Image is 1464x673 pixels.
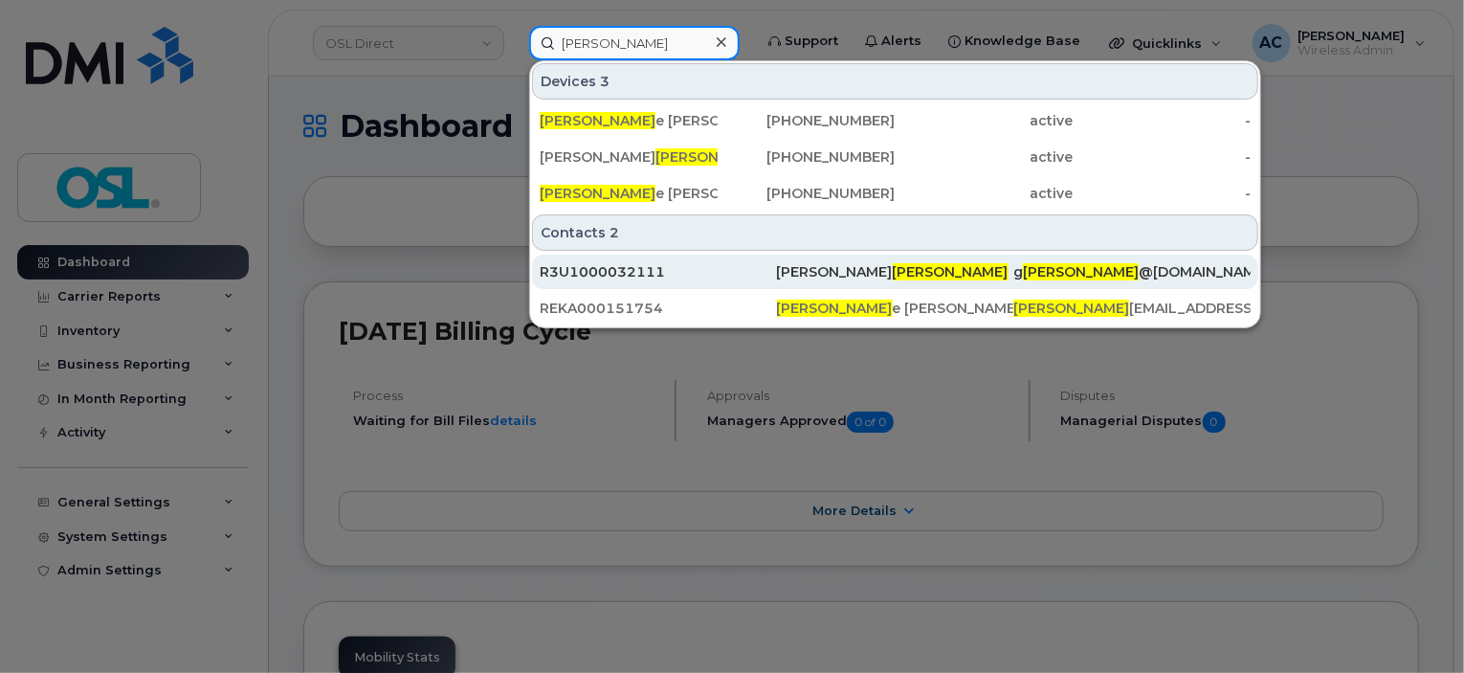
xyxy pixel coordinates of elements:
[718,111,896,130] div: [PHONE_NUMBER]
[1073,184,1251,203] div: -
[1023,263,1139,280] span: [PERSON_NAME]
[610,223,619,242] span: 2
[532,214,1258,251] div: Contacts
[540,112,655,129] span: [PERSON_NAME]
[540,111,718,130] div: e [PERSON_NAME]
[540,299,777,318] div: REKA000151754
[532,103,1258,138] a: [PERSON_NAME]e [PERSON_NAME][PHONE_NUMBER]active-
[718,184,896,203] div: [PHONE_NUMBER]
[532,140,1258,174] a: [PERSON_NAME][PERSON_NAME][PHONE_NUMBER]active-
[1073,111,1251,130] div: -
[540,184,718,203] div: e [PERSON_NAME]
[532,63,1258,100] div: Devices
[540,185,655,202] span: [PERSON_NAME]
[777,300,893,317] span: [PERSON_NAME]
[540,147,718,167] div: [PERSON_NAME]
[600,72,610,91] span: 3
[777,262,1014,281] div: [PERSON_NAME]
[655,148,771,166] span: [PERSON_NAME]
[1073,147,1251,167] div: -
[777,299,1014,318] div: e [PERSON_NAME]
[1013,262,1251,281] div: g @[DOMAIN_NAME]
[718,147,896,167] div: [PHONE_NUMBER]
[896,184,1074,203] div: active
[532,255,1258,289] a: R3U1000032111[PERSON_NAME][PERSON_NAME]g[PERSON_NAME]@[DOMAIN_NAME]
[893,263,1009,280] span: [PERSON_NAME]
[896,111,1074,130] div: active
[532,291,1258,325] a: REKA000151754[PERSON_NAME]e [PERSON_NAME][PERSON_NAME][EMAIL_ADDRESS][DOMAIN_NAME]
[540,262,777,281] div: R3U1000032111
[532,176,1258,211] a: [PERSON_NAME]e [PERSON_NAME][PHONE_NUMBER]active-
[896,147,1074,167] div: active
[1013,299,1251,318] div: [EMAIL_ADDRESS][DOMAIN_NAME]
[1013,300,1129,317] span: [PERSON_NAME]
